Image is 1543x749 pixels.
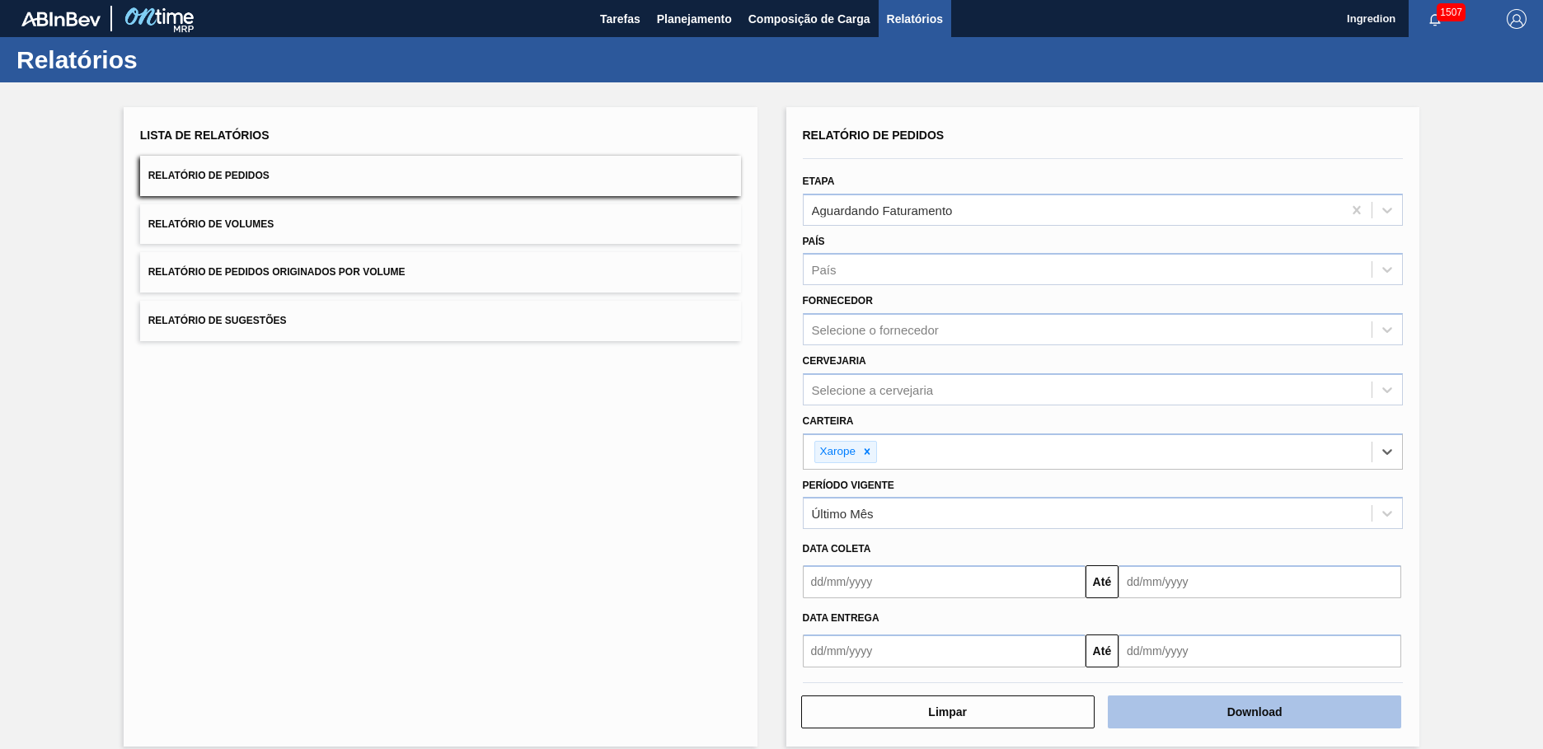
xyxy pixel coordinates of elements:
span: Relatório de Pedidos [803,129,945,142]
span: Relatório de Pedidos [148,170,270,181]
button: Relatório de Sugestões [140,301,741,341]
img: TNhmsLtSVTkK8tSr43FrP2fwEKptu5GPRR3wAAAABJRU5ErkJggg== [21,12,101,26]
label: Período Vigente [803,480,894,491]
div: Selecione o fornecedor [812,323,939,337]
span: Relatório de Pedidos Originados por Volume [148,266,406,278]
button: Download [1108,695,1401,728]
div: Xarope [815,442,859,462]
div: Selecione a cervejaria [812,382,934,396]
label: Etapa [803,176,835,187]
button: Relatório de Pedidos Originados por Volume [140,252,741,293]
input: dd/mm/yyyy [803,634,1086,667]
label: Cervejaria [803,355,866,367]
span: Data entrega [803,612,879,624]
span: 1507 [1437,3,1466,21]
button: Relatório de Pedidos [140,156,741,196]
button: Relatório de Volumes [140,204,741,245]
input: dd/mm/yyyy [803,565,1086,598]
img: Logout [1507,9,1527,29]
button: Até [1086,565,1119,598]
span: Planejamento [657,9,732,29]
input: dd/mm/yyyy [1119,565,1401,598]
span: Composição de Carga [748,9,870,29]
button: Até [1086,634,1119,667]
h1: Relatórios [16,50,309,69]
span: Relatório de Sugestões [148,315,287,326]
label: Fornecedor [803,295,873,307]
span: Lista de Relatórios [140,129,270,142]
button: Limpar [801,695,1095,728]
div: Aguardando Faturamento [812,203,953,217]
input: dd/mm/yyyy [1119,634,1401,667]
span: Relatórios [887,9,943,29]
label: Carteira [803,415,854,427]
label: País [803,236,825,247]
div: País [812,263,837,277]
div: Último Mês [812,507,874,521]
span: Tarefas [600,9,640,29]
button: Notificações [1409,7,1461,30]
span: Data coleta [803,543,871,555]
span: Relatório de Volumes [148,218,274,230]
